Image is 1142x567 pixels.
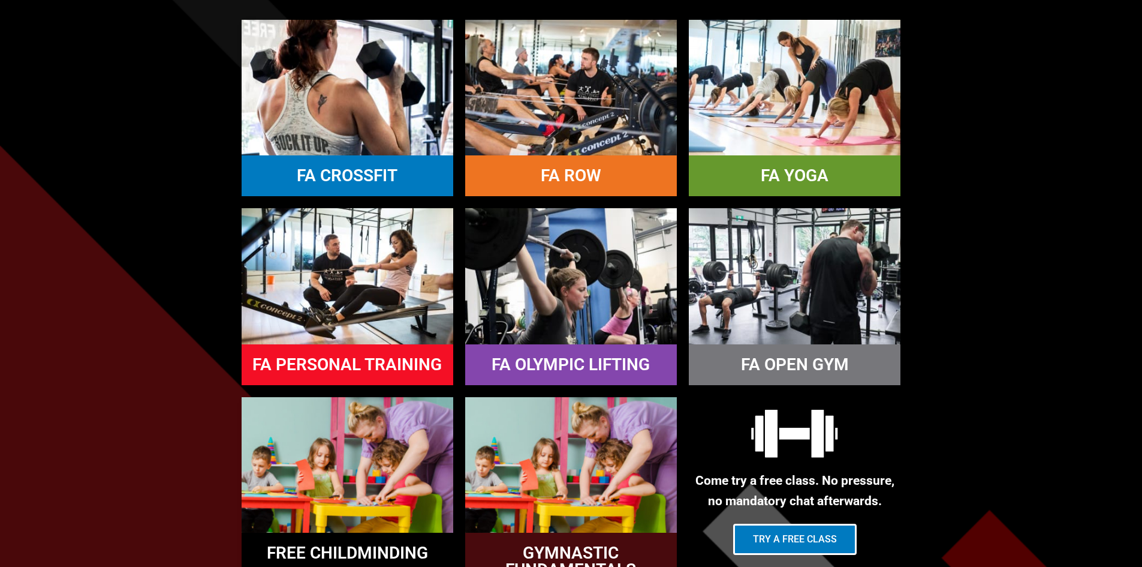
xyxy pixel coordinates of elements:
[252,355,442,374] a: FA PERSONAL TRAINING
[492,355,650,374] a: FA OLYMPIC LIFTING
[695,473,894,509] strong: Come try a free class. No pressure, no mandatory chat afterwards.
[761,166,828,185] a: FA YOGA
[741,355,849,374] a: FA OPEN GYM
[297,166,397,185] a: FA CROSSFIT
[541,166,601,185] a: FA ROW
[753,535,837,544] span: Try a Free Class
[733,524,857,555] a: Try a Free Class
[267,543,428,563] a: FREE CHILDMINDING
